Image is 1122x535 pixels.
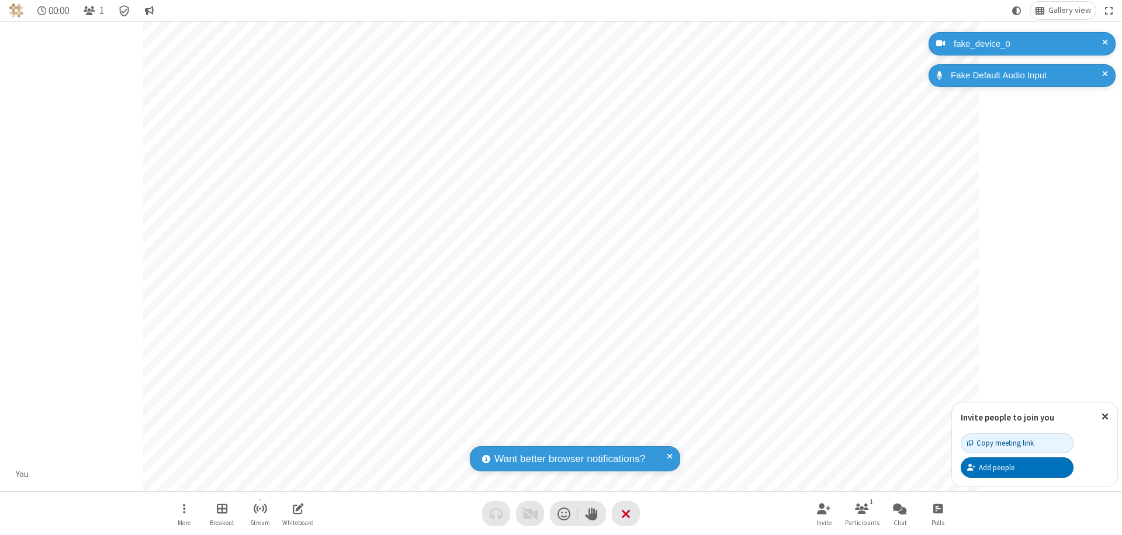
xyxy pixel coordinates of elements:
[1093,402,1117,431] button: Close popover
[950,37,1107,51] div: fake_device_0
[243,497,278,530] button: Start streaming
[167,497,202,530] button: Open menu
[49,5,69,16] span: 00:00
[1007,2,1026,19] button: Using system theme
[494,451,645,467] span: Want better browser notifications?
[1030,2,1096,19] button: Change layout
[947,69,1107,82] div: Fake Default Audio Input
[1100,2,1118,19] button: Fullscreen
[844,497,879,530] button: Open participant list
[250,519,270,526] span: Stream
[961,433,1073,453] button: Copy meeting link
[550,501,578,526] button: Send a reaction
[140,2,158,19] button: Conversation
[1048,6,1091,15] span: Gallery view
[9,4,23,18] img: QA Selenium DO NOT DELETE OR CHANGE
[845,519,879,526] span: Participants
[113,2,136,19] div: Meeting details Encryption enabled
[806,497,841,530] button: Invite participants (⌘+Shift+I)
[894,519,907,526] span: Chat
[967,437,1034,449] div: Copy meeting link
[99,5,104,16] span: 1
[12,468,33,481] div: You
[816,519,832,526] span: Invite
[516,501,544,526] button: Video
[33,2,74,19] div: Timer
[867,496,877,507] div: 1
[931,519,944,526] span: Polls
[882,497,917,530] button: Open chat
[282,519,314,526] span: Whiteboard
[920,497,955,530] button: Open poll
[961,457,1073,477] button: Add people
[961,412,1054,423] label: Invite people to join you
[482,501,510,526] button: Audio problem - check your Internet connection or call by phone
[280,497,316,530] button: Open shared whiteboard
[178,519,191,526] span: More
[210,519,234,526] span: Breakout
[205,497,240,530] button: Manage Breakout Rooms
[612,501,640,526] button: End or leave meeting
[578,501,606,526] button: Raise hand
[78,2,109,19] button: Open participant list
